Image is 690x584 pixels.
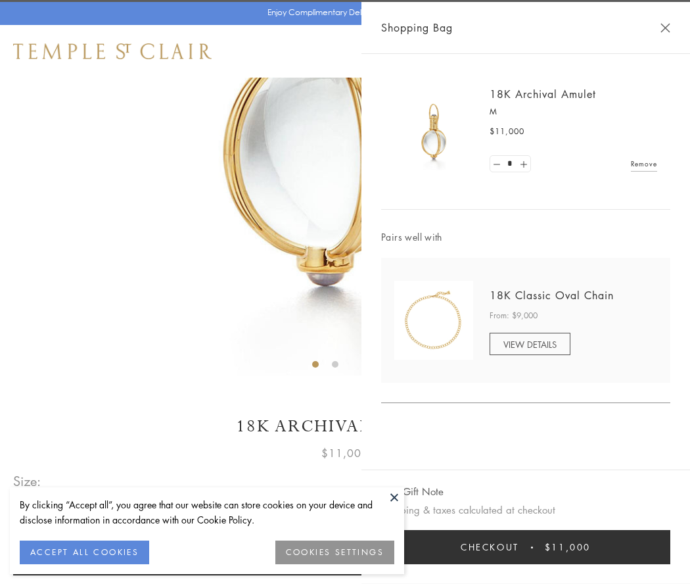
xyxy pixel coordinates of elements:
[490,309,538,322] span: From: $9,000
[381,483,444,500] button: Add Gift Note
[461,540,519,554] span: Checkout
[503,338,557,351] span: VIEW DETAILS
[20,541,149,564] button: ACCEPT ALL COOKIES
[545,540,591,554] span: $11,000
[490,288,614,303] a: 18K Classic Oval Chain
[490,156,503,172] a: Set quantity to 0
[321,445,369,462] span: $11,000
[381,530,670,564] button: Checkout $11,000
[631,157,657,171] a: Remove
[490,105,657,118] p: M
[490,125,524,138] span: $11,000
[13,470,42,492] span: Size:
[517,156,530,172] a: Set quantity to 2
[490,333,570,355] a: VIEW DETAILS
[13,415,677,438] h1: 18K Archival Amulet
[275,541,394,564] button: COOKIES SETTINGS
[381,502,670,518] p: Shipping & taxes calculated at checkout
[490,87,596,101] a: 18K Archival Amulet
[13,43,212,59] img: Temple St. Clair
[381,19,453,36] span: Shopping Bag
[394,281,473,360] img: N88865-OV18
[267,6,417,19] p: Enjoy Complimentary Delivery & Returns
[20,497,394,527] div: By clicking “Accept all”, you agree that our website can store cookies on your device and disclos...
[381,230,670,245] span: Pairs well with
[660,23,670,33] button: Close Shopping Bag
[394,92,473,171] img: 18K Archival Amulet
